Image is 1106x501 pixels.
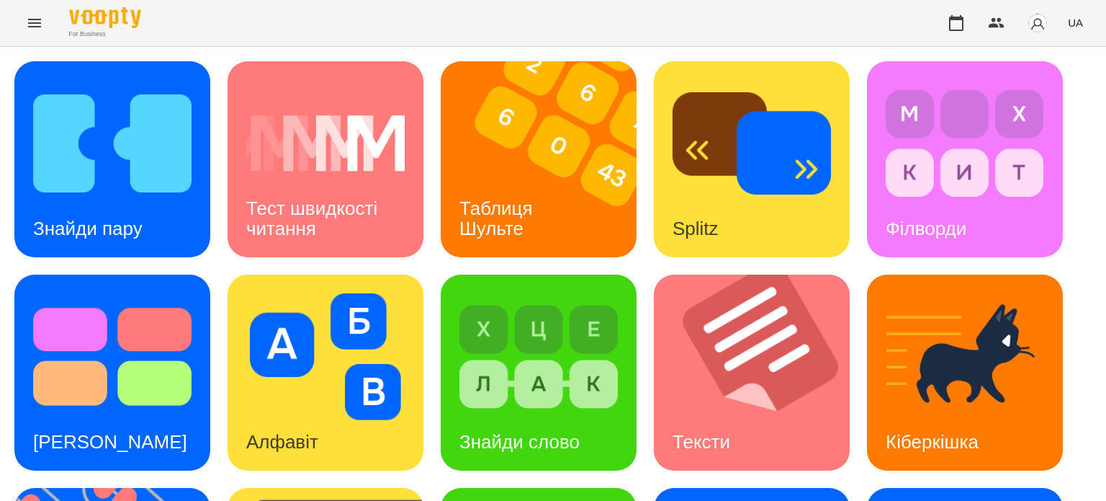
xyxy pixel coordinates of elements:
[886,80,1044,207] img: Філворди
[459,431,580,453] h3: Знайди слово
[14,275,210,471] a: Тест Струпа[PERSON_NAME]
[69,30,141,39] span: For Business
[17,6,52,40] button: Menu
[14,61,210,257] a: Знайди паруЗнайди пару
[654,61,850,257] a: SplitzSplitz
[228,61,423,257] a: Тест швидкості читанняТест швидкості читання
[886,293,1044,420] img: Кіберкішка
[441,61,637,257] a: Таблиця ШультеТаблиця Шульте
[1068,15,1083,30] span: UA
[459,293,618,420] img: Знайди слово
[33,80,192,207] img: Знайди пару
[886,431,979,453] h3: Кіберкішка
[654,275,850,471] a: ТекстиТексти
[246,293,405,420] img: Алфавіт
[441,275,637,471] a: Знайди словоЗнайди слово
[33,431,187,453] h3: [PERSON_NAME]
[673,431,730,453] h3: Тексти
[33,218,143,239] h3: Знайди пару
[459,198,538,239] h3: Таблиця Шульте
[654,275,868,471] img: Тексти
[441,61,655,257] img: Таблиця Шульте
[886,218,966,239] h3: Філворди
[33,293,192,420] img: Тест Струпа
[1062,9,1089,36] button: UA
[867,61,1063,257] a: ФілвордиФілворди
[246,431,318,453] h3: Алфавіт
[228,275,423,471] a: АлфавітАлфавіт
[246,198,382,239] h3: Тест швидкості читання
[867,275,1063,471] a: КіберкішкаКіберкішка
[246,80,405,207] img: Тест швидкості читання
[1028,13,1048,33] img: avatar_s.png
[69,7,141,28] img: Voopty Logo
[673,218,719,239] h3: Splitz
[673,80,831,207] img: Splitz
